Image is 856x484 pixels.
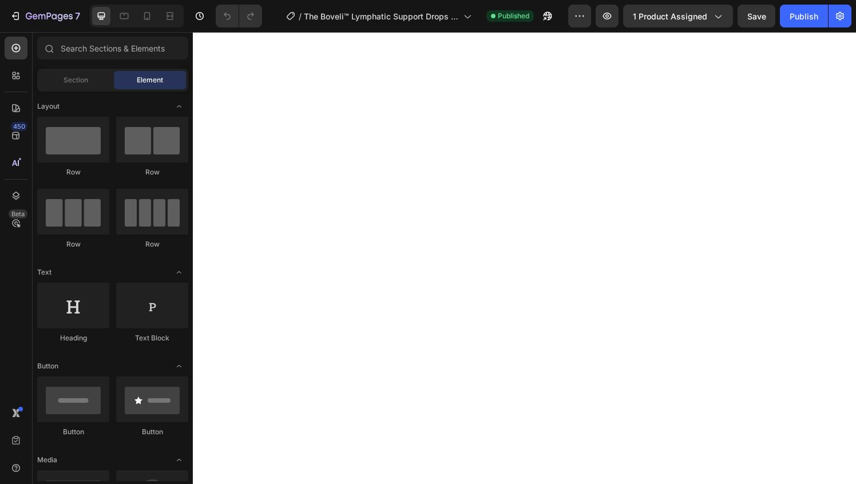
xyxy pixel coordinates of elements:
[116,167,188,177] div: Row
[780,5,828,27] button: Publish
[304,10,459,22] span: The Boveli™ Lymphatic Support Drops (50% OFF)
[790,10,818,22] div: Publish
[37,167,109,177] div: Row
[37,333,109,343] div: Heading
[9,209,27,219] div: Beta
[116,239,188,249] div: Row
[64,75,88,85] span: Section
[498,11,529,21] span: Published
[11,122,27,131] div: 450
[116,333,188,343] div: Text Block
[170,451,188,469] span: Toggle open
[170,357,188,375] span: Toggle open
[116,427,188,437] div: Button
[216,5,262,27] div: Undo/Redo
[633,10,707,22] span: 1 product assigned
[37,101,60,112] span: Layout
[37,267,51,277] span: Text
[37,37,188,59] input: Search Sections & Elements
[37,361,58,371] span: Button
[738,5,775,27] button: Save
[75,9,80,23] p: 7
[170,263,188,281] span: Toggle open
[37,239,109,249] div: Row
[193,32,856,484] iframe: Design area
[37,427,109,437] div: Button
[37,455,57,465] span: Media
[747,11,766,21] span: Save
[623,5,733,27] button: 1 product assigned
[137,75,163,85] span: Element
[170,97,188,116] span: Toggle open
[299,10,302,22] span: /
[5,5,85,27] button: 7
